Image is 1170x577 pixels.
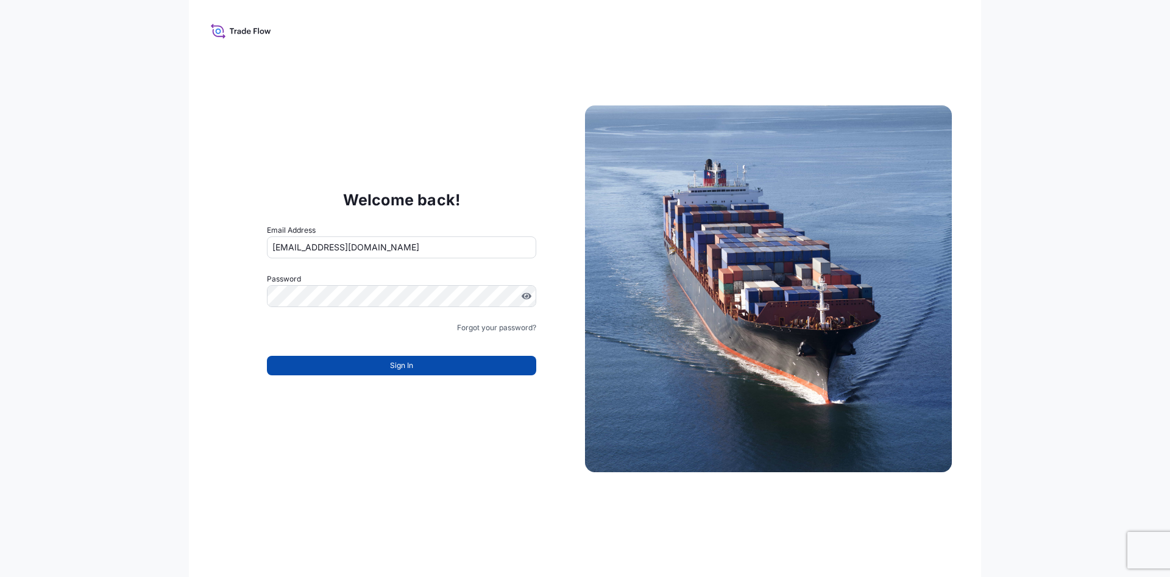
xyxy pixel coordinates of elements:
button: Sign In [267,356,536,375]
p: Welcome back! [343,190,461,210]
input: example@gmail.com [267,236,536,258]
img: Ship illustration [585,105,952,472]
label: Password [267,273,536,285]
label: Email Address [267,224,316,236]
button: Show password [522,291,531,301]
span: Sign In [390,359,413,372]
a: Forgot your password? [457,322,536,334]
